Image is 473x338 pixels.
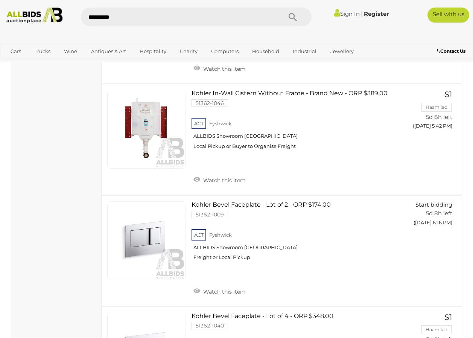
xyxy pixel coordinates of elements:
a: Charity [175,45,202,58]
a: [GEOGRAPHIC_DATA] [62,58,126,70]
span: | [361,9,363,18]
a: Kohler Bevel Faceplate - Lot of 2 - ORP $174.00 51362-1009 ACT Fyshwick ALLBIDS Showroom [GEOGRAP... [197,201,396,266]
span: $1 [444,312,452,322]
a: Kohler In-Wall Cistern Without Frame - Brand New - ORP $389.00 51362-1046 ACT Fyshwick ALLBIDS Sh... [197,90,396,155]
a: Sell with us [427,8,469,23]
span: Watch this item [201,288,246,295]
a: Sports [33,58,59,70]
a: Cars [6,45,26,58]
span: Watch this item [201,65,246,72]
a: $1 Haamilad 5d 8h left ([DATE] 5:42 PM) [408,90,454,133]
a: Antiques & Art [86,45,131,58]
a: Hospitality [135,45,171,58]
a: Computers [206,45,243,58]
span: Start bidding [415,201,452,208]
a: Jewellery [325,45,359,58]
a: Start bidding 5d 8h left ([DATE] 6:16 PM) [408,201,454,230]
a: Sign In [334,10,360,17]
a: Office [6,58,30,70]
button: Search [274,8,312,26]
span: Watch this item [201,177,246,184]
img: Allbids.com.au [3,8,66,23]
a: Trucks [30,45,55,58]
a: Household [247,45,284,58]
a: Contact Us [437,47,467,55]
a: Industrial [288,45,321,58]
span: $1 [444,90,452,99]
b: Contact Us [437,48,465,54]
a: Watch this item [192,62,248,74]
a: Wine [59,45,82,58]
a: Register [364,10,389,17]
a: Watch this item [192,174,248,185]
a: Watch this item [192,285,248,297]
